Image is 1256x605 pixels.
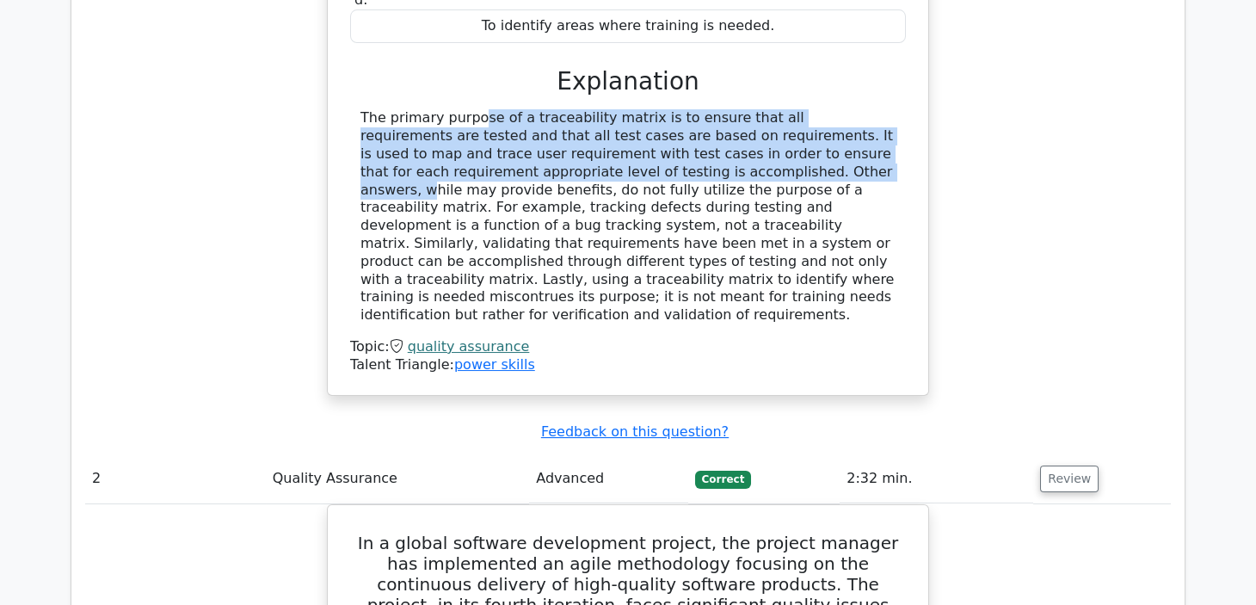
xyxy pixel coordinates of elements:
td: 2:32 min. [840,454,1033,503]
div: Talent Triangle: [350,338,906,374]
button: Review [1040,466,1099,492]
h3: Explanation [360,67,896,96]
a: Feedback on this question? [541,423,729,440]
td: Advanced [529,454,688,503]
td: Quality Assurance [266,454,530,503]
a: power skills [454,356,535,373]
td: 2 [85,454,266,503]
div: Topic: [350,338,906,356]
a: quality assurance [408,338,530,355]
div: The primary purpose of a traceability matrix is to ensure that all requirements are tested and th... [360,109,896,324]
div: To identify areas where training is needed. [350,9,906,43]
span: Correct [695,471,751,488]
